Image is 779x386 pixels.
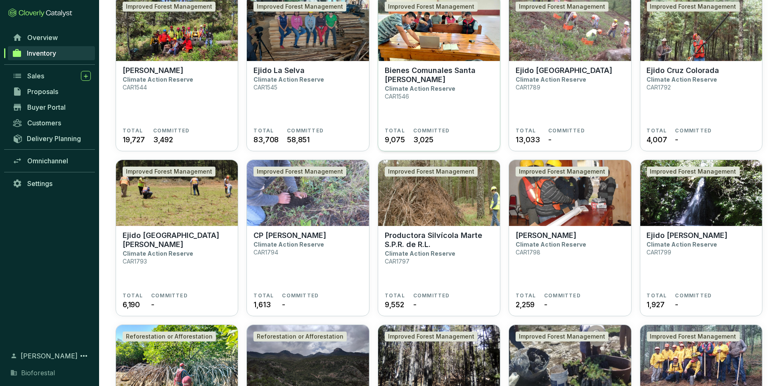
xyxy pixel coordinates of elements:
p: CAR1793 [123,258,147,265]
p: CAR1546 [385,93,409,100]
span: TOTAL [385,292,405,299]
p: Climate Action Reserve [123,250,193,257]
span: Proposals [27,87,58,96]
span: 2,259 [516,299,535,310]
p: Bienes Comunales Santa [PERSON_NAME] [385,66,493,84]
p: Ejido Cruz Colorada [647,66,720,75]
a: Proposals [8,85,95,99]
div: Reforestation or Afforestation [253,332,347,341]
span: COMMITTED [544,292,581,299]
span: Bioforestal [21,368,55,378]
p: [PERSON_NAME] [123,66,183,75]
span: Settings [27,179,52,188]
span: - [675,299,679,310]
span: TOTAL [385,127,405,134]
span: Sales [27,72,44,80]
span: COMMITTED [675,127,712,134]
a: Buyer Portal [8,100,95,114]
span: - [151,299,154,310]
div: Improved Forest Management [123,167,215,177]
p: Ejido [PERSON_NAME] [647,231,728,240]
span: 3,025 [413,134,433,145]
span: COMMITTED [675,292,712,299]
p: CAR1545 [253,84,277,91]
p: Climate Action Reserve [647,76,717,83]
p: Climate Action Reserve [385,250,455,257]
span: TOTAL [123,292,143,299]
p: CAR1797 [385,258,410,265]
p: Ejido La Selva [253,66,305,75]
a: Inventory [8,46,95,60]
span: 1,927 [647,299,665,310]
span: 6,190 [123,299,140,310]
p: CAR1544 [123,84,147,91]
span: - [413,299,417,310]
a: CP Alejandro HerreraImproved Forest ManagementCP [PERSON_NAME]Climate Action ReserveCAR1794TOTAL1... [246,160,369,316]
a: Ejido Jonuco PedernalesImproved Forest ManagementEjido [PERSON_NAME]Climate Action ReserveCAR1799... [640,160,762,316]
span: 4,007 [647,134,667,145]
img: Ejido Ocojala [509,160,631,226]
p: Climate Action Reserve [253,76,324,83]
img: Ejido San Luis del Valle [116,160,238,226]
div: Improved Forest Management [253,2,346,12]
div: Improved Forest Management [385,167,478,177]
span: TOTAL [516,127,536,134]
span: Buyer Portal [27,103,66,111]
div: Improved Forest Management [253,167,346,177]
div: Improved Forest Management [647,332,740,341]
span: TOTAL [253,292,274,299]
div: Improved Forest Management [385,2,478,12]
a: Productora Silvícola Marte S.P.R. de R.L.Improved Forest ManagementProductora Silvícola Marte S.P... [378,160,500,316]
a: Customers [8,116,95,130]
span: - [675,134,679,145]
div: Improved Forest Management [647,167,740,177]
span: 3,492 [153,134,173,145]
p: Climate Action Reserve [516,76,586,83]
p: Productora Silvícola Marte S.P.R. de R.L. [385,231,493,249]
p: CAR1799 [647,249,672,256]
span: COMMITTED [413,292,450,299]
div: Improved Forest Management [516,167,609,177]
span: - [548,134,552,145]
span: TOTAL [647,292,667,299]
img: Productora Silvícola Marte S.P.R. de R.L. [378,160,500,226]
span: COMMITTED [153,127,190,134]
span: COMMITTED [548,127,585,134]
span: COMMITTED [413,127,450,134]
span: Inventory [27,49,56,57]
span: 9,552 [385,299,404,310]
p: Climate Action Reserve [253,241,324,248]
a: Sales [8,69,95,83]
div: Improved Forest Management [647,2,740,12]
span: 19,727 [123,134,145,145]
span: 1,613 [253,299,270,310]
div: Improved Forest Management [516,332,609,341]
span: 13,033 [516,134,540,145]
a: Delivery Planning [8,132,95,145]
span: TOTAL [123,127,143,134]
span: COMMITTED [282,292,319,299]
p: Climate Action Reserve [516,241,586,248]
p: CAR1789 [516,84,540,91]
span: Delivery Planning [27,134,81,143]
p: CAR1792 [647,84,671,91]
p: Climate Action Reserve [647,241,717,248]
span: 58,851 [287,134,310,145]
div: Improved Forest Management [123,2,215,12]
span: [PERSON_NAME] [21,351,78,361]
a: Overview [8,31,95,45]
span: - [544,299,547,310]
img: CP Alejandro Herrera [247,160,369,226]
div: Improved Forest Management [516,2,609,12]
span: 9,075 [385,134,405,145]
p: CAR1798 [516,249,540,256]
a: Ejido San Luis del ValleImproved Forest ManagementEjido [GEOGRAPHIC_DATA][PERSON_NAME]Climate Act... [116,160,238,316]
p: CP [PERSON_NAME] [253,231,326,240]
p: Climate Action Reserve [123,76,193,83]
span: COMMITTED [151,292,188,299]
span: - [282,299,285,310]
span: Customers [27,119,61,127]
a: Omnichannel [8,154,95,168]
div: Improved Forest Management [385,332,478,341]
p: [PERSON_NAME] [516,231,576,240]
